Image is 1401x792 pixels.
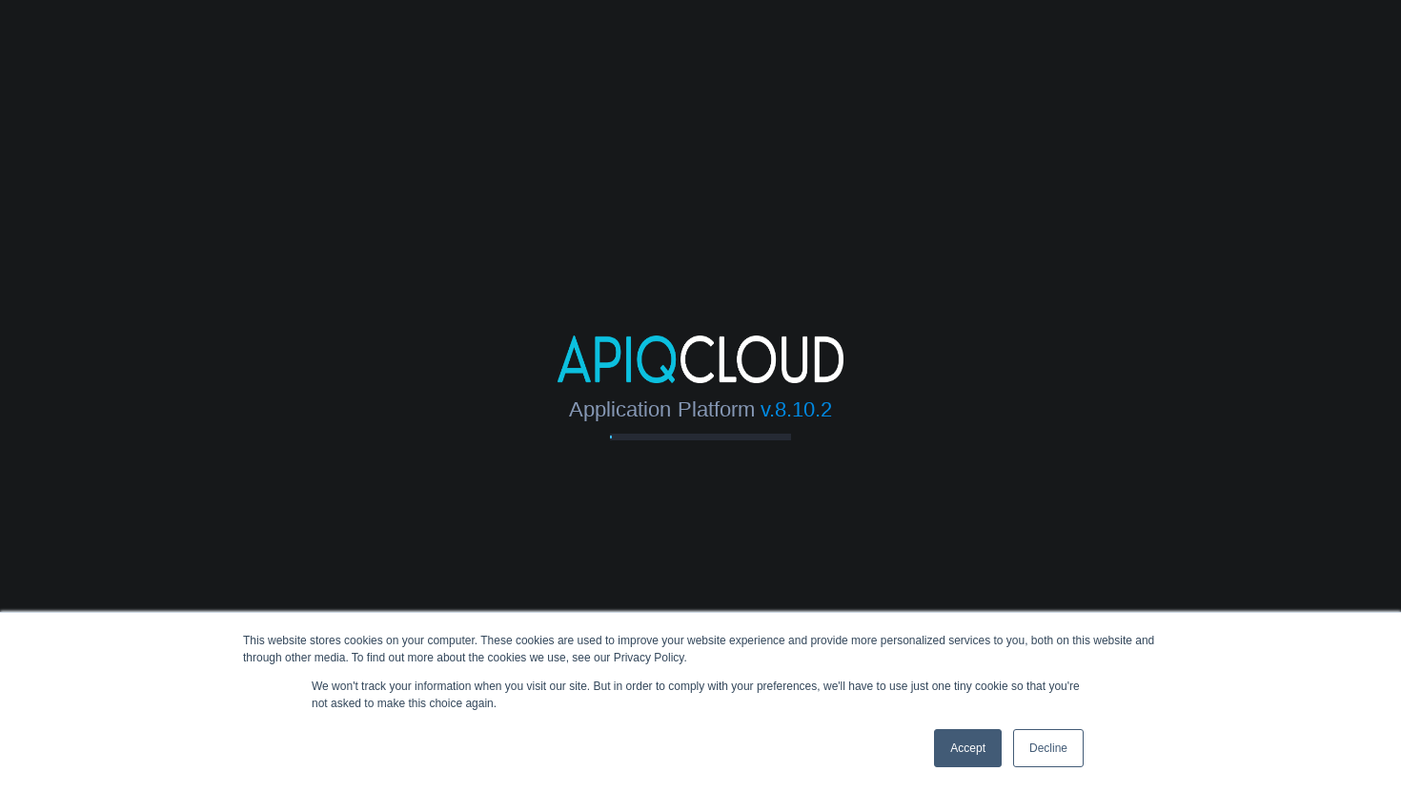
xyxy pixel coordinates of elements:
[312,678,1089,712] p: We won't track your information when you visit our site. But in order to comply with your prefere...
[569,397,754,421] span: Application Platform
[1013,729,1084,767] a: Decline
[558,335,843,383] img: ApiqCloud-BlueWhite.png
[761,397,832,421] span: v.8.10.2
[243,632,1158,666] div: This website stores cookies on your computer. These cookies are used to improve your website expe...
[934,729,1002,767] a: Accept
